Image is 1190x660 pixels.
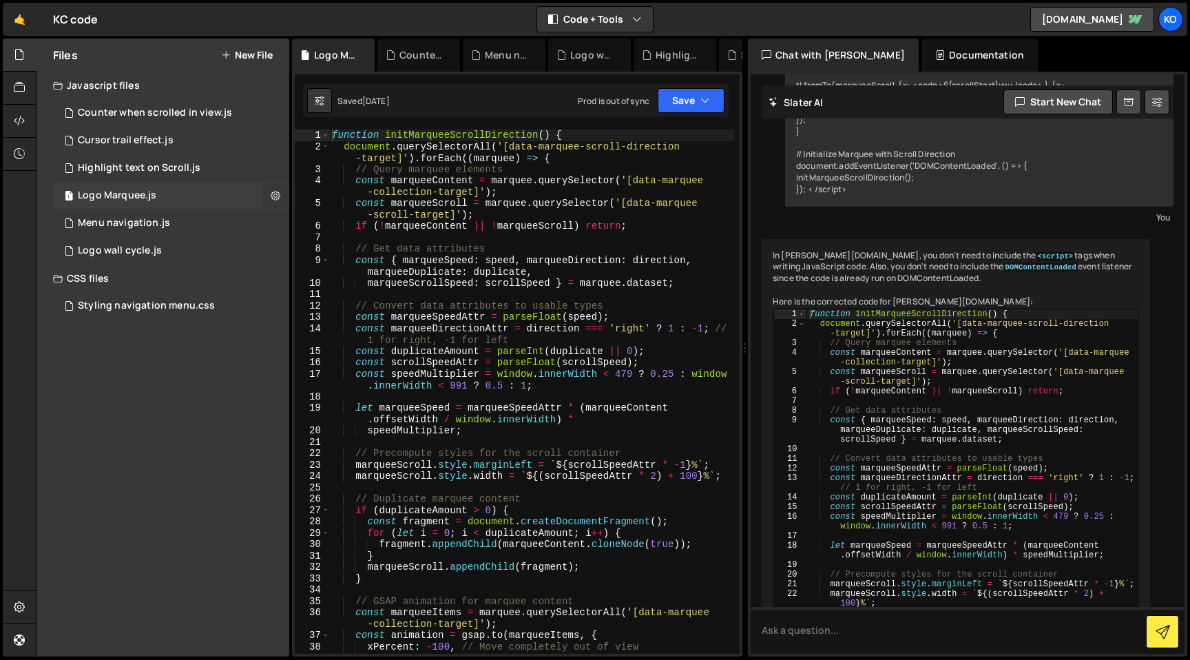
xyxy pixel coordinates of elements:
div: 1 [295,130,330,141]
div: 10 [774,444,806,454]
div: 16 [774,512,806,531]
div: 20 [774,570,806,579]
div: 16048/44248.css [53,292,289,320]
div: 37 [295,630,330,641]
div: 26 [295,493,330,505]
div: 16048/44247.js [53,209,289,237]
div: Styling navigation menu.css [741,48,785,62]
div: 14 [774,493,806,502]
div: Saved [337,95,390,107]
div: 2 [295,141,330,164]
div: 6 [774,386,806,396]
div: 32 [295,561,330,573]
div: 31 [295,550,330,562]
div: 18 [295,391,330,403]
div: 16048/43008.js [53,182,289,209]
div: Highlight text on Scroll.js [78,162,200,174]
div: 4 [295,175,330,198]
div: Menu navigation.js [78,217,170,229]
div: Highlight text on Scroll.js [656,48,700,62]
div: 20 [295,425,330,437]
h2: Slater AI [769,96,824,109]
div: 25 [295,482,330,494]
div: Menu navigation.js [485,48,529,62]
div: 8 [295,243,330,255]
div: Chat with [PERSON_NAME] [748,39,919,72]
code: DOMContentLoaded [1004,262,1078,272]
div: 2 [774,319,806,338]
div: 9 [295,255,330,278]
div: Counter when scrolled in view.js [78,107,232,119]
div: 8 [774,406,806,415]
div: 22 [295,448,330,460]
div: 34 [295,584,330,596]
div: 1 [774,309,806,319]
div: 5 [774,367,806,386]
div: Logo Marquee.js [78,189,156,202]
div: 17 [774,531,806,541]
div: 23 [295,460,330,471]
div: 9 [774,415,806,444]
div: 18 [774,541,806,560]
div: 27 [295,505,330,517]
div: 16048/44202.js [53,127,289,154]
div: 4 [774,348,806,367]
div: 33 [295,573,330,585]
div: 12 [295,300,330,312]
div: Prod is out of sync [578,95,649,107]
span: 1 [65,192,73,203]
a: Ko [1158,7,1183,32]
div: 7 [295,232,330,244]
div: 16048/44439.js [53,237,289,265]
a: 🤙 [3,3,36,36]
div: Cursor trail effect.js [78,134,174,147]
div: 7 [774,396,806,406]
div: 28 [295,516,330,528]
div: Logo wall cycle.js [570,48,614,62]
div: 3 [774,338,806,348]
div: 13 [295,311,330,323]
div: 21 [774,579,806,589]
div: Logo Marquee.js [314,48,358,62]
div: Styling navigation menu.css [78,300,215,312]
div: 3 [295,164,330,176]
div: 38 [295,641,330,653]
button: Start new chat [1003,90,1113,114]
div: 13 [774,473,806,493]
div: 21 [295,437,330,448]
div: 16 [295,357,330,369]
div: KC code [53,11,98,28]
div: Javascript files [36,72,289,99]
div: 6 [295,220,330,232]
div: 36 [295,607,330,630]
a: [DOMAIN_NAME] [1030,7,1154,32]
button: Code + Tools [537,7,653,32]
div: 16048/44179.js [53,154,289,182]
h2: Files [53,48,78,63]
div: Documentation [921,39,1038,72]
div: Counter when scrolled in view.js [399,48,443,62]
button: New File [221,50,273,61]
div: 22 [774,589,806,608]
div: 30 [295,539,330,550]
div: Logo wall cycle.js [78,245,162,257]
div: 15 [295,346,330,358]
button: Save [658,88,724,113]
div: 15 [774,502,806,512]
div: 11 [295,289,330,300]
div: 29 [295,528,330,539]
div: 14 [295,323,330,346]
div: 10 [295,278,330,289]
code: <script> [1036,251,1075,261]
div: You [789,210,1170,225]
div: 24 [295,471,330,482]
div: 19 [295,402,330,425]
div: 35 [295,596,330,608]
div: 16048/44182.js [53,99,289,127]
div: CSS files [36,265,289,292]
div: 12 [774,464,806,473]
div: 19 [774,560,806,570]
div: 17 [295,369,330,391]
div: 5 [295,198,330,220]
